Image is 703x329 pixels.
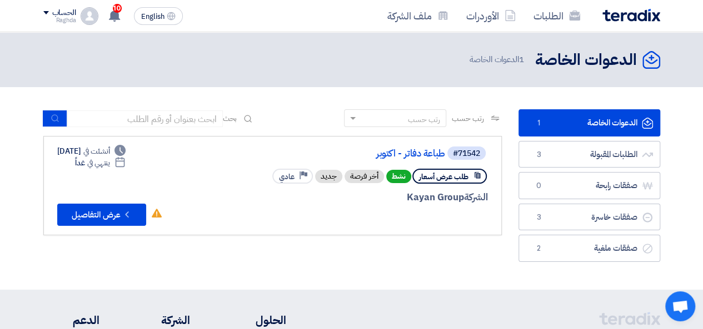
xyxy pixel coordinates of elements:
[134,7,183,25] button: English
[223,149,445,159] a: طباعة دفاتر - اكتوبر
[518,141,660,168] a: الطلبات المقبولة3
[518,109,660,136] a: الدعوات الخاصة1
[43,17,76,23] div: Raghda
[345,170,384,183] div: أخر فرصة
[519,53,524,65] span: 1
[223,113,237,124] span: بحث
[67,110,223,127] input: ابحث بعنوان أو رقم الطلب
[665,291,695,321] div: Open chat
[532,149,546,160] span: 3
[315,170,342,183] div: جديد
[532,243,546,254] span: 2
[57,145,126,157] div: [DATE]
[470,53,526,66] span: الدعوات الخاصة
[132,312,190,328] li: الشركة
[81,7,98,25] img: profile_test.png
[113,4,122,13] span: 10
[457,3,525,29] a: الأوردرات
[464,190,488,204] span: الشركة
[408,114,440,125] div: رتب حسب
[518,204,660,231] a: صفقات خاسرة3
[87,157,110,169] span: ينتهي في
[221,190,488,205] div: Kayan Group
[83,145,110,157] span: أنشئت في
[518,235,660,262] a: صفقات ملغية2
[141,13,164,21] span: English
[532,180,546,191] span: 0
[223,312,286,328] li: الحلول
[52,8,76,18] div: الحساب
[518,172,660,199] a: صفقات رابحة0
[43,312,99,328] li: الدعم
[525,3,589,29] a: الطلبات
[57,204,146,226] button: عرض التفاصيل
[386,170,411,183] span: نشط
[378,3,457,29] a: ملف الشركة
[602,9,660,22] img: Teradix logo
[453,150,480,158] div: #71542
[532,118,546,129] span: 1
[535,49,637,71] h2: الدعوات الخاصة
[75,157,126,169] div: غداً
[452,113,483,124] span: رتب حسب
[419,171,468,182] span: طلب عرض أسعار
[279,171,295,182] span: عادي
[532,212,546,223] span: 3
